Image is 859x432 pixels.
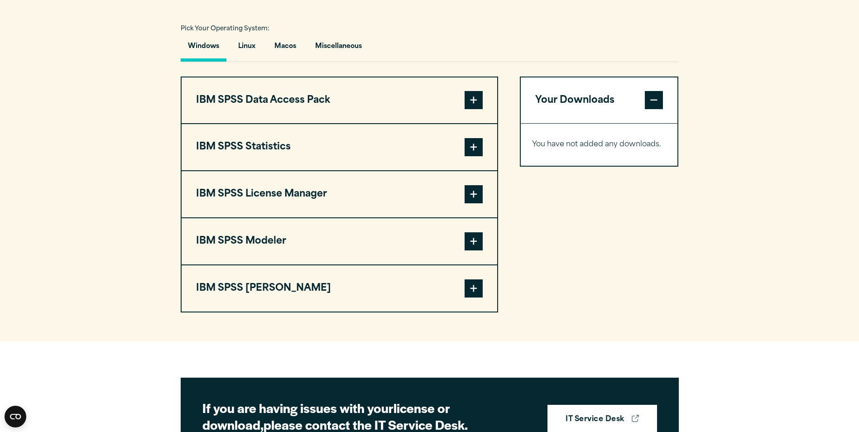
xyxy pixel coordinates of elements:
[181,36,226,62] button: Windows
[566,414,624,426] strong: IT Service Desk
[5,406,26,427] button: Open CMP widget
[182,124,497,170] button: IBM SPSS Statistics
[521,77,678,124] button: Your Downloads
[532,138,667,151] p: You have not added any downloads.
[182,265,497,312] button: IBM SPSS [PERSON_NAME]
[231,36,263,62] button: Linux
[182,77,497,124] button: IBM SPSS Data Access Pack
[267,36,303,62] button: Macos
[521,123,678,166] div: Your Downloads
[182,218,497,264] button: IBM SPSS Modeler
[308,36,369,62] button: Miscellaneous
[182,171,497,217] button: IBM SPSS License Manager
[181,26,269,32] span: Pick Your Operating System:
